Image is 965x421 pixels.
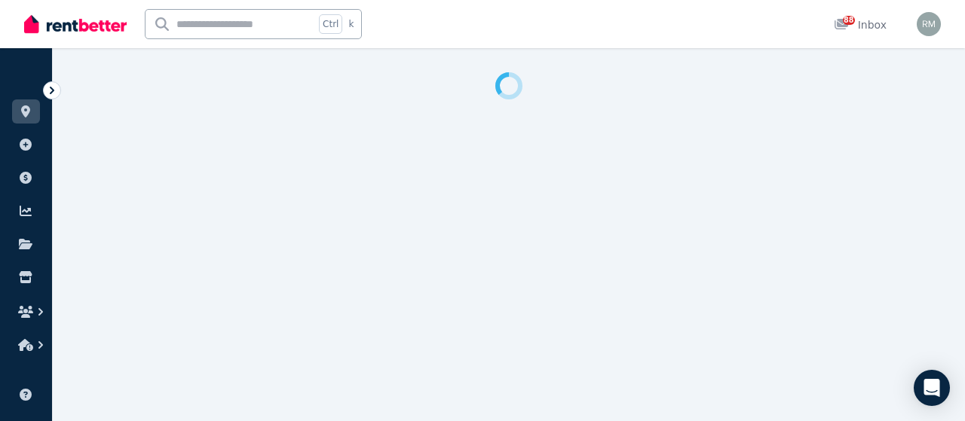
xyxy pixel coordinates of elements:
[24,13,127,35] img: RentBetter
[348,18,354,30] span: k
[319,14,342,34] span: Ctrl
[834,17,887,32] div: Inbox
[843,16,855,25] span: 88
[914,370,950,406] div: Open Intercom Messenger
[917,12,941,36] img: Robert Muir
